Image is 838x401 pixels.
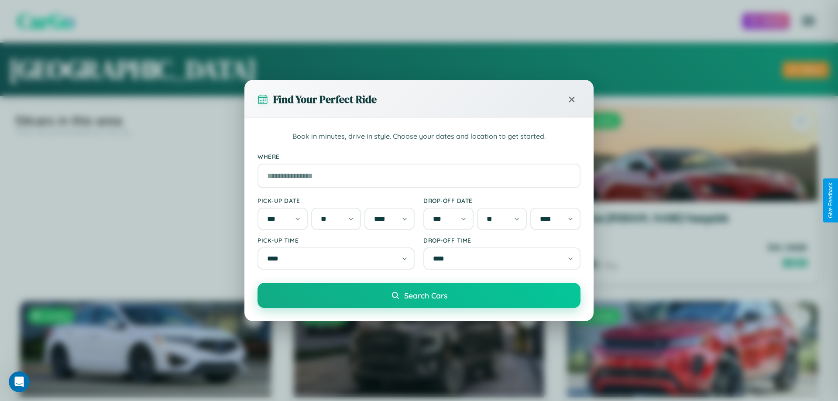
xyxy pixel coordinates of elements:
p: Book in minutes, drive in style. Choose your dates and location to get started. [258,131,580,142]
label: Pick-up Date [258,197,415,204]
button: Search Cars [258,283,580,308]
label: Drop-off Date [423,197,580,204]
label: Pick-up Time [258,236,415,244]
label: Where [258,153,580,160]
label: Drop-off Time [423,236,580,244]
span: Search Cars [404,291,447,300]
h3: Find Your Perfect Ride [273,92,377,106]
